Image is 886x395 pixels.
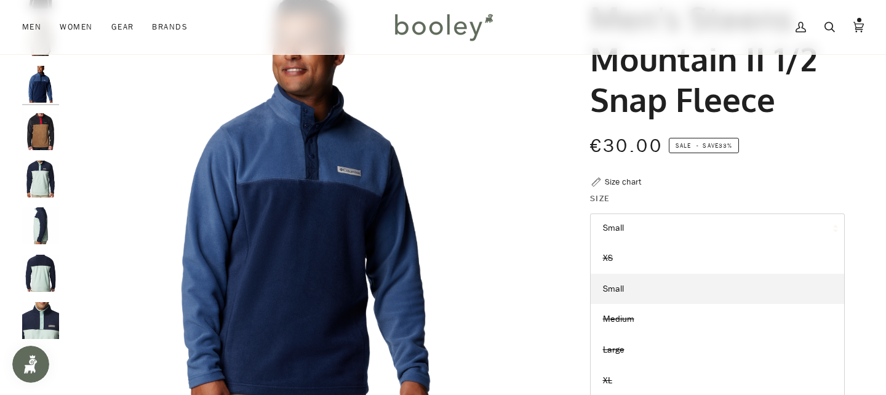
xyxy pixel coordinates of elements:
a: Medium [591,304,844,335]
span: 33% [719,141,732,150]
span: XS [603,252,613,264]
span: Gear [111,21,134,33]
span: Large [603,344,625,356]
span: Medium [603,313,634,325]
span: €30.00 [590,134,663,159]
span: Size [590,192,610,205]
img: Columbia Men's Steens Mountain 1/2 Snap Fleece Spray / Collegiate Navy / Spray - Booley Galway [22,302,59,339]
img: Columbia Men's Steens Mountain 1/2 Snap Fleece Delta / Black / Mountain Red - Booley Galway [22,113,59,150]
span: XL [603,375,612,386]
span: Small [603,283,624,295]
iframe: Button to open loyalty program pop-up [12,346,49,383]
img: Columbia Men's Steens Mountain 1/2 Snap Fleece Spray / Collegiate Navy / Spray - Booley Galway [22,255,59,292]
img: Columbia Men's Steens Mountain 1/2 Snap Fleece Spray / Collegiate Navy / Spray - Booley Galway [22,207,59,244]
div: Size chart [605,175,641,188]
a: XS [591,243,844,274]
span: Brands [152,21,188,33]
em: • [693,141,703,150]
a: Small [591,274,844,305]
span: Women [60,21,92,33]
img: Columbia Men's Steens Mountain 1/2 Snap Fleece Spray / Collegiate Navy / Spray - Booley Galway [22,161,59,197]
img: Booley [389,9,497,45]
span: Sale [676,141,691,150]
span: Men [22,21,41,33]
span: Save [669,138,739,154]
a: Large [591,335,844,365]
img: Men's Steens Mountain II 1/2 Snap Fleece [22,66,59,103]
button: Small [590,213,845,244]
